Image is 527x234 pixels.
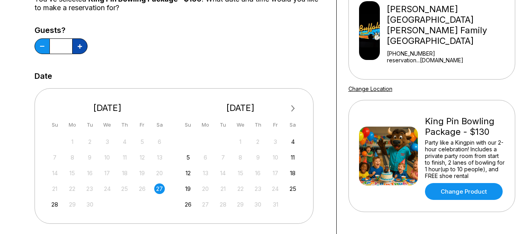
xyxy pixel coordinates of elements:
[235,120,246,130] div: We
[67,152,78,163] div: Not available Monday, September 8th, 2025
[200,168,211,178] div: Not available Monday, October 13th, 2025
[359,127,418,185] img: King Pin Bowling Package - $130
[288,168,298,178] div: Choose Saturday, October 18th, 2025
[183,152,193,163] div: Choose Sunday, October 5th, 2025
[288,152,298,163] div: Choose Saturday, October 11th, 2025
[253,136,263,147] div: Not available Thursday, October 2nd, 2025
[67,168,78,178] div: Not available Monday, September 15th, 2025
[154,120,165,130] div: Sa
[387,4,511,46] div: [PERSON_NAME][GEOGRAPHIC_DATA] [PERSON_NAME] Family [GEOGRAPHIC_DATA]
[235,168,246,178] div: Not available Wednesday, October 15th, 2025
[84,168,95,178] div: Not available Tuesday, September 16th, 2025
[218,152,228,163] div: Not available Tuesday, October 7th, 2025
[102,120,113,130] div: We
[359,1,380,60] img: Buffaloe Lanes Mebane Family Bowling Center
[348,85,392,92] a: Change Location
[67,136,78,147] div: Not available Monday, September 1st, 2025
[253,168,263,178] div: Not available Thursday, October 16th, 2025
[200,120,211,130] div: Mo
[137,168,148,178] div: Not available Friday, September 19th, 2025
[287,102,299,115] button: Next Month
[137,120,148,130] div: Fr
[235,199,246,210] div: Not available Wednesday, October 29th, 2025
[180,103,301,113] div: [DATE]
[67,199,78,210] div: Not available Monday, September 29th, 2025
[47,103,168,113] div: [DATE]
[84,120,95,130] div: Tu
[84,183,95,194] div: Not available Tuesday, September 23rd, 2025
[270,168,281,178] div: Not available Friday, October 17th, 2025
[102,168,113,178] div: Not available Wednesday, September 17th, 2025
[154,183,165,194] div: Choose Saturday, September 27th, 2025
[288,183,298,194] div: Choose Saturday, October 25th, 2025
[425,139,505,179] div: Party like a Kingpin with our 2-hour celebration! Includes a private party room from start to fin...
[137,136,148,147] div: Not available Friday, September 5th, 2025
[288,136,298,147] div: Choose Saturday, October 4th, 2025
[270,136,281,147] div: Not available Friday, October 3rd, 2025
[102,183,113,194] div: Not available Wednesday, September 24th, 2025
[137,183,148,194] div: Not available Friday, September 26th, 2025
[35,26,88,34] label: Guests?
[67,183,78,194] div: Not available Monday, September 22nd, 2025
[154,168,165,178] div: Not available Saturday, September 20th, 2025
[270,183,281,194] div: Not available Friday, October 24th, 2025
[102,152,113,163] div: Not available Wednesday, September 10th, 2025
[253,199,263,210] div: Not available Thursday, October 30th, 2025
[218,183,228,194] div: Not available Tuesday, October 21st, 2025
[270,199,281,210] div: Not available Friday, October 31st, 2025
[119,152,130,163] div: Not available Thursday, September 11th, 2025
[270,152,281,163] div: Not available Friday, October 10th, 2025
[137,152,148,163] div: Not available Friday, September 12th, 2025
[253,120,263,130] div: Th
[253,183,263,194] div: Not available Thursday, October 23rd, 2025
[182,136,299,210] div: month 2025-10
[218,120,228,130] div: Tu
[288,120,298,130] div: Sa
[49,152,60,163] div: Not available Sunday, September 7th, 2025
[35,72,52,80] label: Date
[200,183,211,194] div: Not available Monday, October 20th, 2025
[387,50,511,57] div: [PHONE_NUMBER]
[49,136,166,210] div: month 2025-09
[119,168,130,178] div: Not available Thursday, September 18th, 2025
[235,136,246,147] div: Not available Wednesday, October 1st, 2025
[49,168,60,178] div: Not available Sunday, September 14th, 2025
[49,199,60,210] div: Choose Sunday, September 28th, 2025
[49,183,60,194] div: Not available Sunday, September 21st, 2025
[183,120,193,130] div: Su
[154,152,165,163] div: Not available Saturday, September 13th, 2025
[154,136,165,147] div: Not available Saturday, September 6th, 2025
[119,183,130,194] div: Not available Thursday, September 25th, 2025
[183,168,193,178] div: Choose Sunday, October 12th, 2025
[102,136,113,147] div: Not available Wednesday, September 3rd, 2025
[183,183,193,194] div: Choose Sunday, October 19th, 2025
[84,199,95,210] div: Not available Tuesday, September 30th, 2025
[253,152,263,163] div: Not available Thursday, October 9th, 2025
[119,120,130,130] div: Th
[84,136,95,147] div: Not available Tuesday, September 2nd, 2025
[183,199,193,210] div: Choose Sunday, October 26th, 2025
[200,199,211,210] div: Not available Monday, October 27th, 2025
[387,57,511,63] a: reservation...[DOMAIN_NAME]
[235,183,246,194] div: Not available Wednesday, October 22nd, 2025
[67,120,78,130] div: Mo
[218,168,228,178] div: Not available Tuesday, October 14th, 2025
[270,120,281,130] div: Fr
[84,152,95,163] div: Not available Tuesday, September 9th, 2025
[425,116,505,137] div: King Pin Bowling Package - $130
[425,183,503,200] a: Change Product
[49,120,60,130] div: Su
[235,152,246,163] div: Not available Wednesday, October 8th, 2025
[119,136,130,147] div: Not available Thursday, September 4th, 2025
[200,152,211,163] div: Not available Monday, October 6th, 2025
[218,199,228,210] div: Not available Tuesday, October 28th, 2025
